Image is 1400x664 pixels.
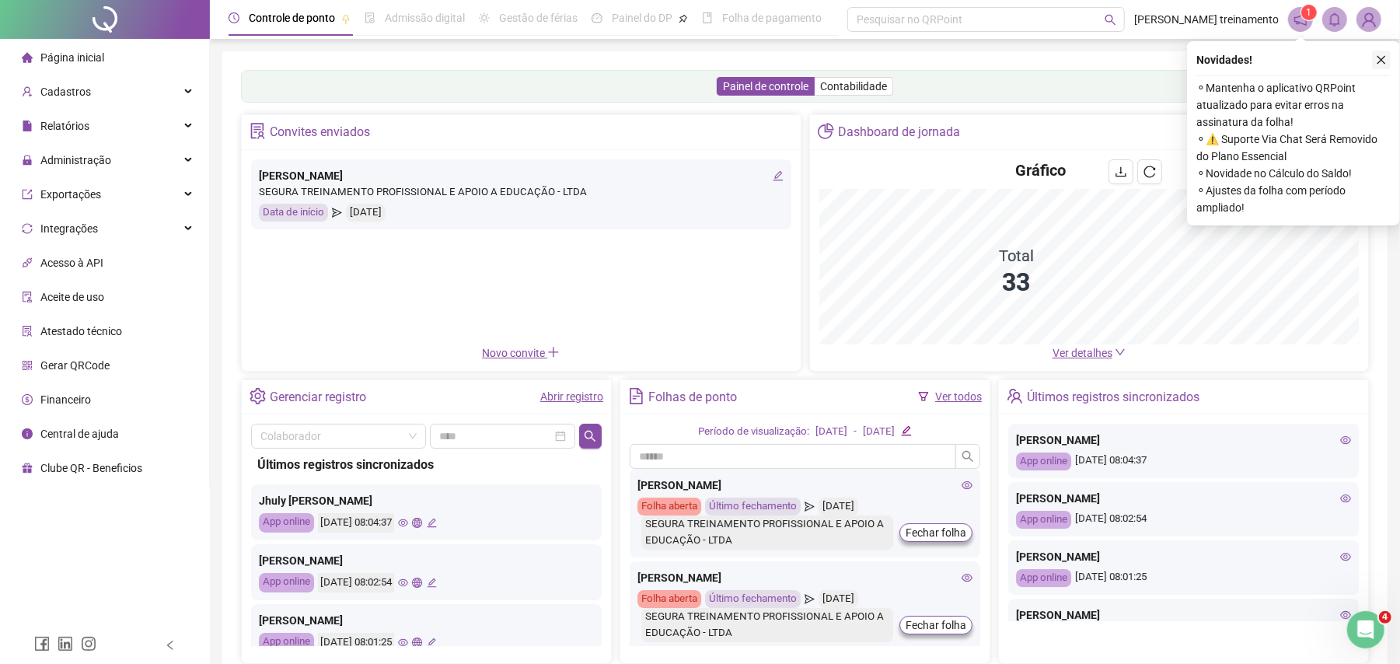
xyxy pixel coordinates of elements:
div: App online [1016,569,1071,587]
span: ⚬ ⚠️ Suporte Via Chat Será Removido do Plano Essencial [1196,131,1391,165]
span: download [1115,166,1127,178]
div: [PERSON_NAME] [1016,432,1351,449]
span: book [702,12,713,23]
div: [PERSON_NAME] [637,569,972,586]
span: send [805,498,815,515]
span: pushpin [341,14,351,23]
div: - [854,424,857,440]
div: [DATE] [346,204,386,222]
span: filter [918,391,929,402]
img: 85833 [1357,8,1381,31]
div: [PERSON_NAME] [1016,548,1351,565]
div: [DATE] 08:04:37 [1016,453,1351,470]
span: Gestão de férias [499,12,578,24]
span: instagram [81,636,96,652]
span: Ver detalhes [1053,347,1112,359]
span: eye [962,480,972,491]
span: Contabilidade [820,80,887,93]
span: eye [1340,610,1351,620]
div: Dashboard de jornada [838,119,960,145]
a: Ver detalhes down [1053,347,1126,359]
div: SEGURA TREINAMENTO PROFISSIONAL E APOIO A EDUCAÇÃO - LTDA [641,608,893,642]
span: eye [398,578,408,588]
button: Fechar folha [899,523,972,542]
div: [DATE] 08:01:25 [318,633,394,652]
div: [DATE] [863,424,895,440]
sup: 1 [1301,5,1317,20]
span: Fechar folha [906,617,966,634]
a: Abrir registro [540,390,603,403]
span: eye [398,638,408,648]
span: edit [427,518,437,528]
div: Jhuly [PERSON_NAME] [259,492,594,509]
span: Painel do DP [612,12,672,24]
span: Administração [40,154,111,166]
span: Atestado técnico [40,325,122,337]
div: [PERSON_NAME] [1016,606,1351,624]
span: ⚬ Ajustes da folha com período ampliado! [1196,182,1391,216]
div: [DATE] 08:02:54 [318,573,394,592]
span: file-done [365,12,375,23]
span: Relatórios [40,120,89,132]
span: qrcode [22,360,33,371]
span: sun [479,12,490,23]
span: pushpin [679,14,688,23]
span: eye [962,572,972,583]
span: Admissão digital [385,12,465,24]
span: dashboard [592,12,602,23]
div: [DATE] [819,590,858,608]
iframe: Intercom live chat [1347,611,1384,648]
span: eye [398,518,408,528]
a: Ver todos [935,390,982,403]
span: Novidades ! [1196,51,1252,68]
span: pie-chart [818,123,834,139]
span: plus [547,346,560,358]
span: bell [1328,12,1342,26]
div: [PERSON_NAME] [637,477,972,494]
span: search [962,450,974,463]
span: Painel de controle [723,80,808,93]
span: Novo convite [482,347,560,359]
span: Central de ajuda [40,428,119,440]
span: home [22,52,33,63]
span: 1 [1307,7,1312,18]
span: clock-circle [229,12,239,23]
div: Folha aberta [637,498,701,515]
span: send [332,204,342,222]
span: user-add [22,86,33,97]
div: App online [259,573,314,592]
span: edit [427,578,437,588]
div: [PERSON_NAME] [259,552,594,569]
span: eye [1340,435,1351,446]
span: audit [22,292,33,302]
span: Cadastros [40,86,91,98]
div: App online [1016,453,1071,470]
span: ⚬ Novidade no Cálculo do Saldo! [1196,165,1391,182]
div: [DATE] 08:02:54 [1016,511,1351,529]
div: [DATE] [815,424,847,440]
span: dollar [22,394,33,405]
span: global [412,518,422,528]
span: setting [250,388,266,404]
span: [PERSON_NAME] treinamento [1134,11,1279,28]
div: App online [1016,511,1071,529]
span: file-text [628,388,644,404]
span: export [22,189,33,200]
span: lock [22,155,33,166]
div: Último fechamento [705,498,801,515]
span: solution [22,326,33,337]
span: edit [427,638,437,648]
span: left [165,640,176,651]
div: App online [259,513,314,533]
span: Fechar folha [906,524,966,541]
span: solution [250,123,266,139]
span: api [22,257,33,268]
span: Integrações [40,222,98,235]
span: team [1007,388,1023,404]
span: Acesso à API [40,257,103,269]
button: Fechar folha [899,616,972,634]
div: [DATE] [819,498,858,515]
span: facebook [34,636,50,652]
h4: Gráfico [1015,159,1066,181]
span: Exportações [40,188,101,201]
